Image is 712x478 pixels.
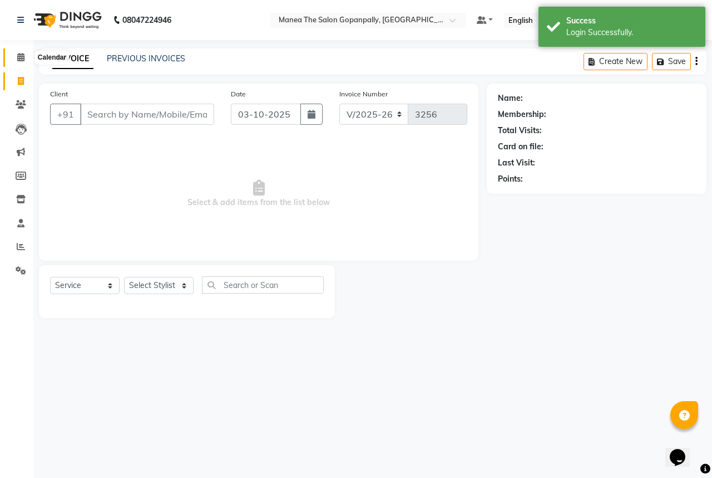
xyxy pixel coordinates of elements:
img: logo [28,4,105,36]
div: Total Visits: [498,125,542,136]
iframe: chat widget [665,433,701,467]
span: Select & add items from the list below [50,138,467,250]
label: Invoice Number [339,89,388,99]
input: Search by Name/Mobile/Email/Code [80,104,214,125]
input: Search or Scan [202,276,324,294]
a: PREVIOUS INVOICES [107,53,185,64]
div: Points: [498,173,523,185]
div: Last Visit: [498,157,535,169]
button: Save [652,53,691,70]
b: 08047224946 [122,4,171,36]
button: Create New [584,53,647,70]
label: Date [231,89,246,99]
div: Login Successfully. [566,27,697,38]
div: Membership: [498,109,546,120]
div: Name: [498,92,523,104]
label: Client [50,89,68,99]
div: Card on file: [498,141,543,153]
div: Calendar [35,51,69,65]
div: Success [566,15,697,27]
button: +91 [50,104,81,125]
